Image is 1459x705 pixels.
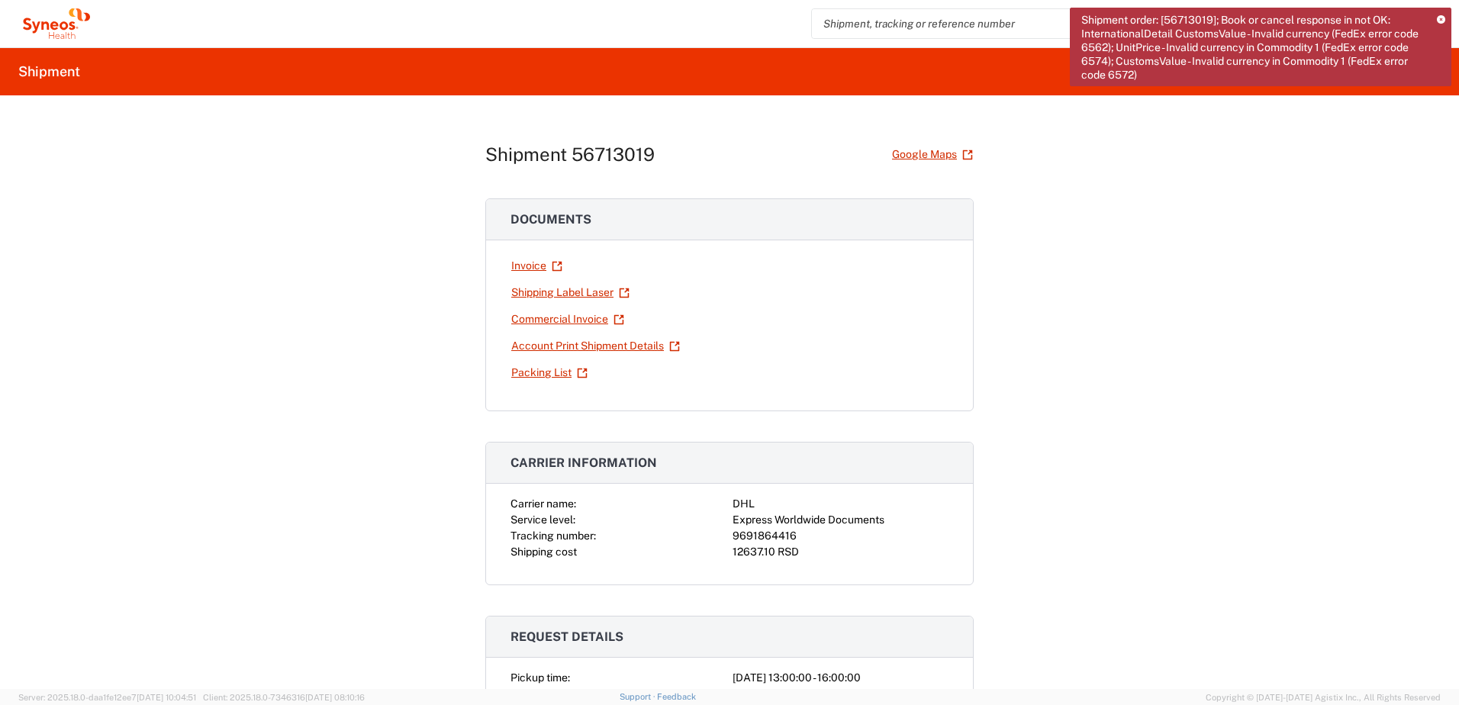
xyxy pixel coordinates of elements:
[18,63,80,81] h2: Shipment
[203,693,365,702] span: Client: 2025.18.0-7346316
[510,629,623,644] span: Request details
[510,546,577,558] span: Shipping cost
[657,692,696,701] a: Feedback
[733,686,949,702] div: -
[510,687,576,700] span: Delivery time:
[18,693,196,702] span: Server: 2025.18.0-daa1fe12ee7
[733,670,949,686] div: [DATE] 13:00:00 - 16:00:00
[510,456,657,470] span: Carrier information
[510,530,596,542] span: Tracking number:
[485,143,655,166] h1: Shipment 56713019
[733,496,949,512] div: DHL
[305,693,365,702] span: [DATE] 08:10:16
[620,692,658,701] a: Support
[1081,13,1426,82] span: Shipment order: [56713019]; Book or cancel response in not OK: InternationalDetail CustomsValue -...
[510,253,563,279] a: Invoice
[510,513,575,526] span: Service level:
[510,279,630,306] a: Shipping Label Laser
[510,671,570,684] span: Pickup time:
[891,141,974,168] a: Google Maps
[510,306,625,333] a: Commercial Invoice
[510,497,576,510] span: Carrier name:
[733,512,949,528] div: Express Worldwide Documents
[510,359,588,386] a: Packing List
[510,333,681,359] a: Account Print Shipment Details
[1206,691,1441,704] span: Copyright © [DATE]-[DATE] Agistix Inc., All Rights Reserved
[733,544,949,560] div: 12637.10 RSD
[733,528,949,544] div: 9691864416
[812,9,1207,38] input: Shipment, tracking or reference number
[137,693,196,702] span: [DATE] 10:04:51
[510,212,591,227] span: Documents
